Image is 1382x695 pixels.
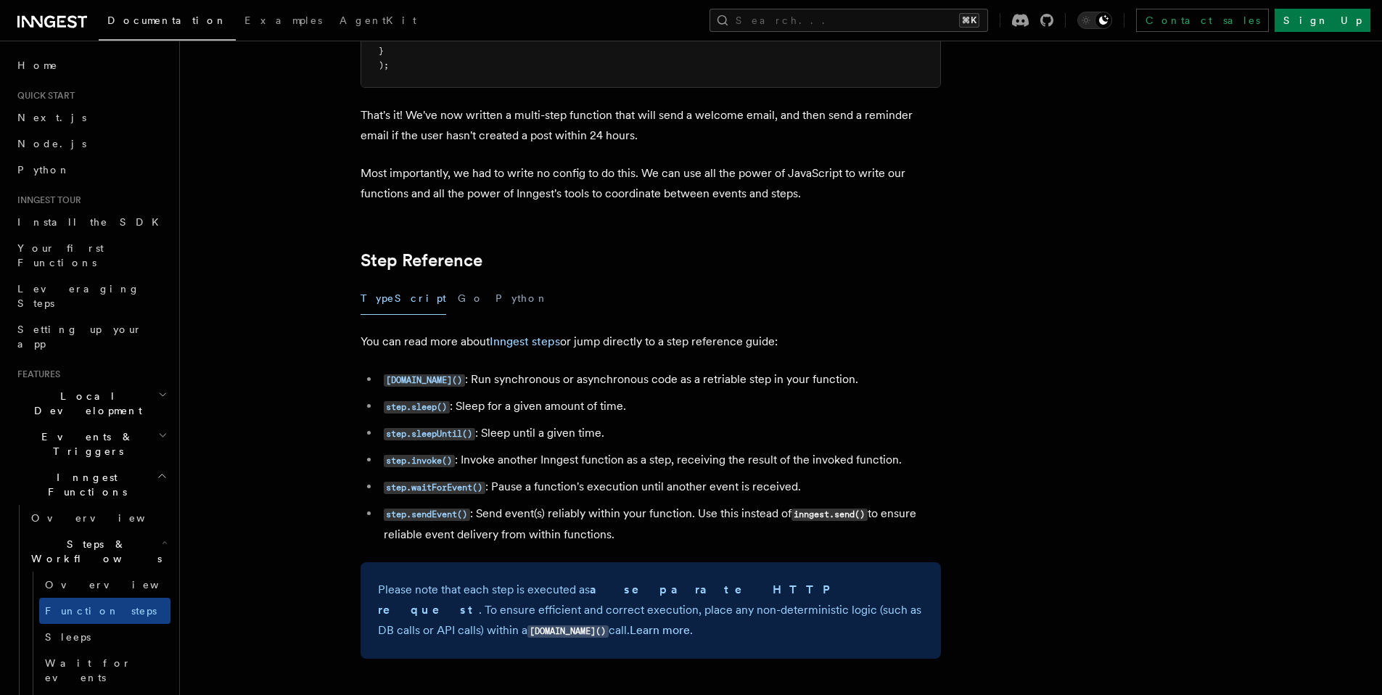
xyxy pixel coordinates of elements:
span: Sleeps [45,631,91,643]
span: Wait for events [45,657,131,683]
span: Inngest Functions [12,470,157,499]
code: [DOMAIN_NAME]() [384,374,465,387]
span: AgentKit [340,15,416,26]
a: Learn more [630,623,690,637]
a: Node.js [12,131,170,157]
button: Go [458,282,484,315]
span: Events & Triggers [12,429,158,458]
a: step.waitForEvent() [384,480,485,493]
a: step.sleep() [384,399,450,413]
a: Leveraging Steps [12,276,170,316]
a: Sign Up [1275,9,1370,32]
span: Setting up your app [17,324,142,350]
a: step.invoke() [384,453,455,466]
code: [DOMAIN_NAME]() [527,625,609,638]
li: : Sleep for a given amount of time. [379,396,941,417]
a: Inngest steps [490,334,560,348]
li: : Pause a function's execution until another event is received. [379,477,941,498]
a: Documentation [99,4,236,41]
a: Install the SDK [12,209,170,235]
a: Wait for events [39,650,170,691]
li: : Send event(s) reliably within your function. Use this instead of to ensure reliable event deliv... [379,503,941,545]
button: Search...⌘K [709,9,988,32]
span: Your first Functions [17,242,104,268]
a: Step Reference [361,250,482,271]
span: Node.js [17,138,86,149]
span: Next.js [17,112,86,123]
li: : Run synchronous or asynchronous code as a retriable step in your function. [379,369,941,390]
span: } [379,46,384,56]
span: } [379,32,384,42]
button: Local Development [12,383,170,424]
code: step.sleepUntil() [384,428,475,440]
a: Sleeps [39,624,170,650]
code: step.sleep() [384,401,450,414]
a: Examples [236,4,331,39]
span: Steps & Workflows [25,537,162,566]
span: Local Development [12,389,158,418]
strong: a separate HTTP request [378,583,839,617]
button: TypeScript [361,282,446,315]
a: Python [12,157,170,183]
a: Home [12,52,170,78]
button: Events & Triggers [12,424,170,464]
span: Overview [31,512,181,524]
button: Inngest Functions [12,464,170,505]
button: Toggle dark mode [1077,12,1112,29]
span: Home [17,58,58,73]
span: Leveraging Steps [17,283,140,309]
span: Quick start [12,90,75,102]
a: Overview [25,505,170,531]
p: You can read more about or jump directly to a step reference guide: [361,332,941,352]
span: Overview [45,579,194,591]
span: ); [379,60,389,70]
a: Your first Functions [12,235,170,276]
kbd: ⌘K [959,13,979,28]
li: : Invoke another Inngest function as a step, receiving the result of the invoked function. [379,450,941,471]
button: Steps & Workflows [25,531,170,572]
a: [DOMAIN_NAME]() [384,372,465,386]
a: Setting up your app [12,316,170,357]
code: step.waitForEvent() [384,482,485,494]
p: Most importantly, we had to write no config to do this. We can use all the power of JavaScript to... [361,163,941,204]
a: step.sendEvent() [384,506,470,520]
span: Python [17,164,70,176]
a: Function steps [39,598,170,624]
span: Documentation [107,15,227,26]
a: Contact sales [1136,9,1269,32]
span: Install the SDK [17,216,168,228]
a: Next.js [12,104,170,131]
span: Inngest tour [12,194,81,206]
code: inngest.send() [791,509,868,521]
span: Features [12,369,60,380]
code: step.invoke() [384,455,455,467]
p: That's it! We've now written a multi-step function that will send a welcome email, and then send ... [361,105,941,146]
a: AgentKit [331,4,425,39]
p: Please note that each step is executed as . To ensure efficient and correct execution, place any ... [378,580,924,641]
a: Overview [39,572,170,598]
span: Examples [244,15,322,26]
a: step.sleepUntil() [384,426,475,440]
span: Function steps [45,605,157,617]
li: : Sleep until a given time. [379,423,941,444]
button: Python [495,282,548,315]
code: step.sendEvent() [384,509,470,521]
